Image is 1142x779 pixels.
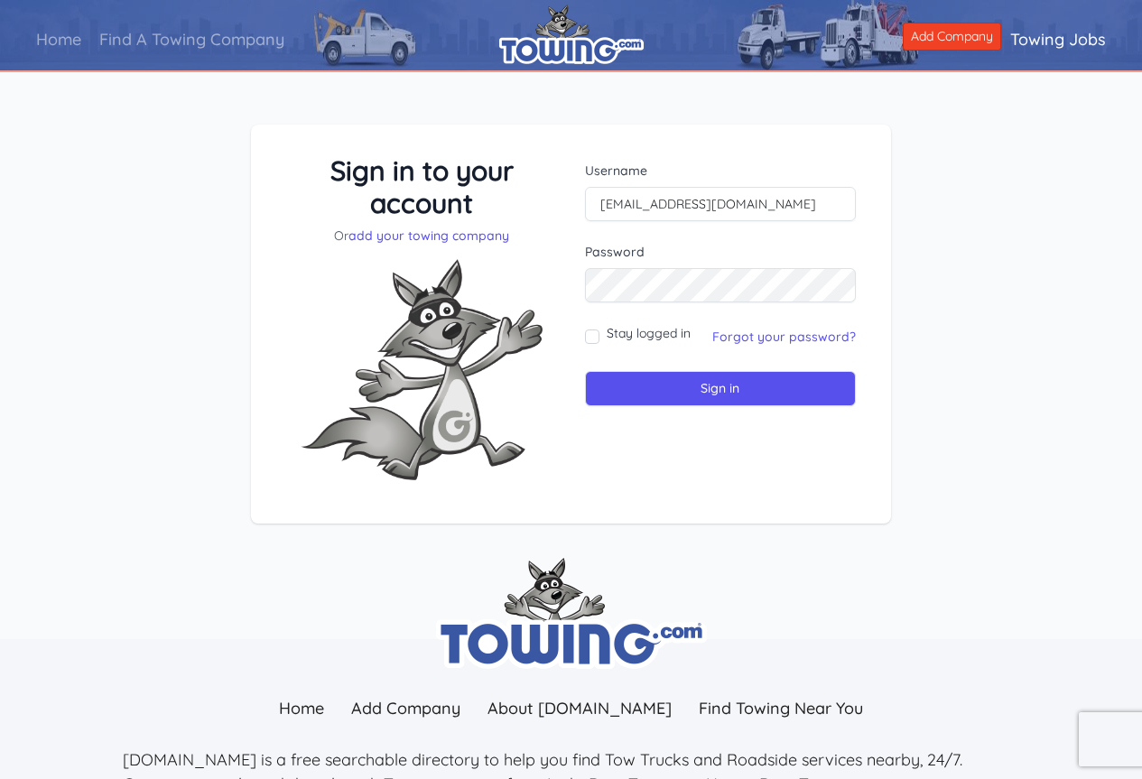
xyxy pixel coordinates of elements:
a: Find Towing Near You [685,689,877,728]
img: Fox-Excited.png [286,245,557,495]
img: towing [436,558,707,669]
a: Add Company [903,23,1001,51]
a: add your towing company [348,227,509,244]
label: Username [585,162,857,180]
p: Or [286,227,558,245]
h3: Sign in to your account [286,154,558,219]
img: logo.png [499,5,644,64]
a: Add Company [338,689,474,728]
a: Home [27,14,90,65]
label: Password [585,243,857,261]
a: Home [265,689,338,728]
label: Stay logged in [607,324,691,342]
a: About [DOMAIN_NAME] [474,689,685,728]
a: Forgot your password? [712,329,856,345]
a: Towing Jobs [1001,14,1115,65]
input: Sign in [585,371,857,406]
a: Find A Towing Company [90,14,293,65]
